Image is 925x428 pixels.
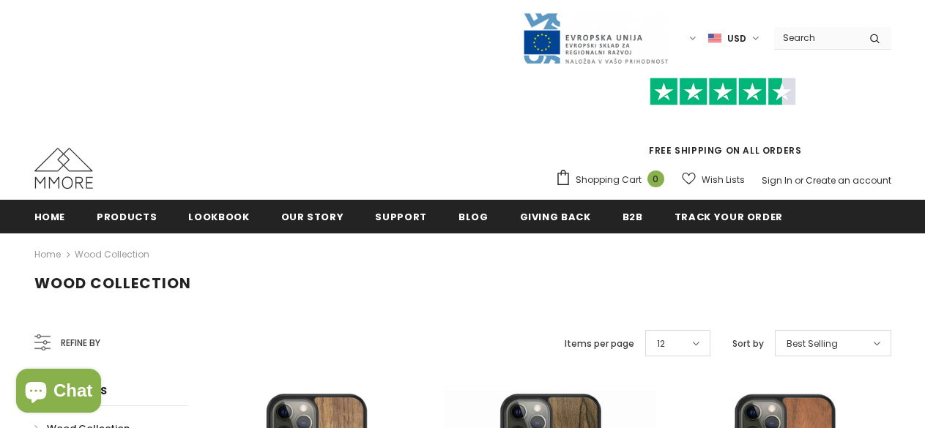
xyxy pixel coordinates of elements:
a: Track your order [675,200,783,233]
img: MMORE Cases [34,148,93,189]
img: Trust Pilot Stars [650,78,796,106]
a: Wood Collection [75,248,149,260]
a: Javni Razpis [522,31,669,44]
span: Blog [458,210,488,224]
img: USD [708,32,721,45]
a: support [375,200,427,233]
span: Shopping Cart [576,173,642,187]
span: support [375,210,427,224]
span: Refine by [61,335,100,351]
a: Create an account [806,174,891,187]
a: Home [34,246,61,263]
a: B2B [623,200,643,233]
span: Wish Lists [702,173,745,187]
label: Items per page [565,337,634,351]
a: Shopping Cart 0 [555,169,672,191]
a: Blog [458,200,488,233]
span: Best Selling [787,337,838,351]
span: Products [97,210,157,224]
span: B2B [623,210,643,224]
span: Home [34,210,66,224]
a: Giving back [520,200,591,233]
a: Sign In [762,174,792,187]
span: Lookbook [188,210,249,224]
span: USD [727,31,746,46]
span: Our Story [281,210,344,224]
a: Lookbook [188,200,249,233]
label: Sort by [732,337,764,351]
a: Home [34,200,66,233]
span: Wood Collection [34,273,191,293]
inbox-online-store-chat: Shopify online store chat [12,369,105,416]
a: Wish Lists [682,167,745,192]
iframe: Customer reviews powered by Trustpilot [555,105,891,143]
a: Products [97,200,157,233]
span: or [795,174,803,187]
span: Track your order [675,210,783,224]
span: 12 [657,337,665,351]
span: 0 [647,170,664,187]
span: FREE SHIPPING ON ALL ORDERS [555,84,891,157]
img: Javni Razpis [522,12,669,65]
a: Our Story [281,200,344,233]
input: Search Site [774,27,858,48]
span: Giving back [520,210,591,224]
